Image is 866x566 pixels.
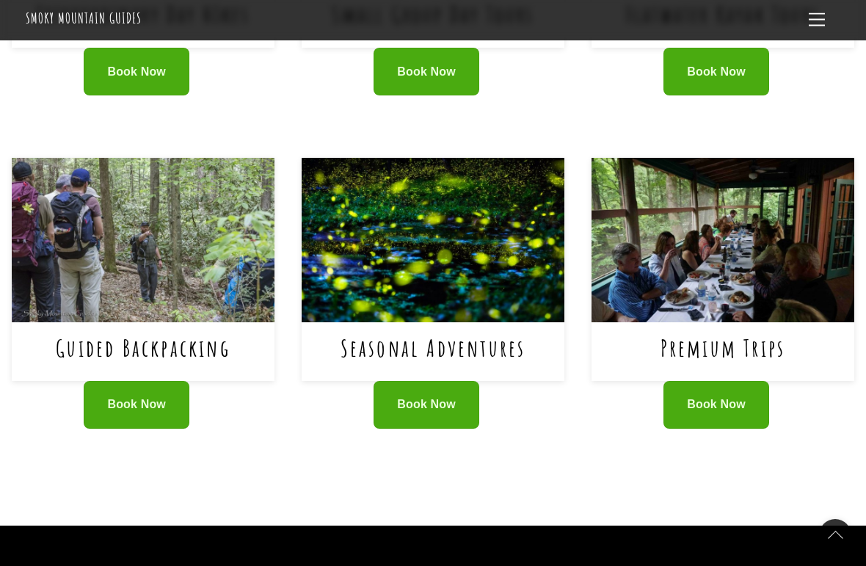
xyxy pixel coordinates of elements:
span: Book Now [107,397,166,413]
img: Guided Backpacking [12,158,274,322]
a: Smoky Mountain Guides [26,9,141,27]
a: Menu [802,6,832,35]
a: Book Now [374,48,479,95]
a: Book Now [374,381,479,429]
span: Book Now [107,65,166,80]
a: Seasonal Adventures [341,333,526,363]
a: Book Now [663,381,769,429]
a: Book Now [84,381,189,429]
img: Seasonal Adventures [302,158,564,322]
a: Book Now [84,48,189,95]
a: Premium Trips [661,333,786,363]
a: Book Now [663,48,769,95]
span: Book Now [687,397,746,413]
span: Book Now [687,65,746,80]
span: Book Now [397,397,456,413]
span: Book Now [397,65,456,80]
img: Premium Trips [592,158,854,322]
a: Guided Backpacking [56,333,230,363]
